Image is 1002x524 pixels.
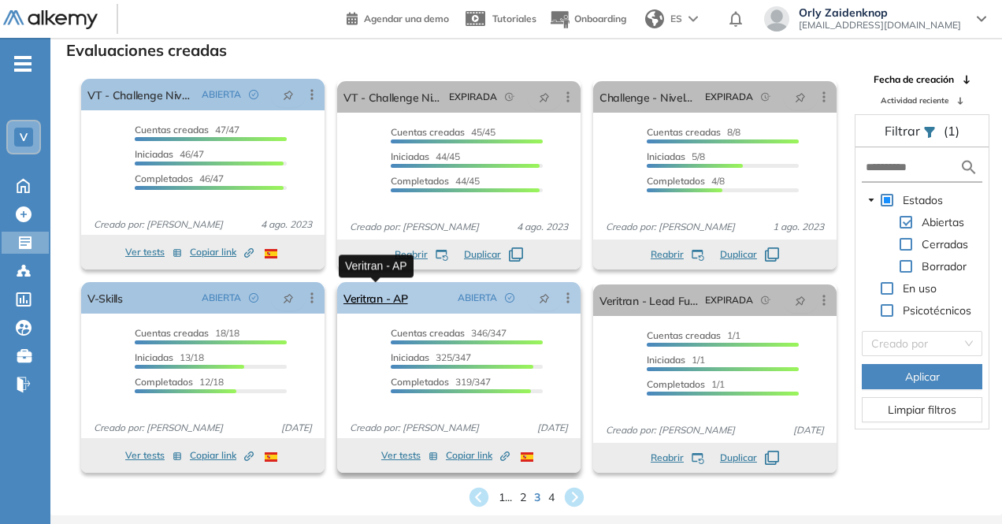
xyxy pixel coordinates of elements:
[959,158,978,177] img: search icon
[918,257,970,276] span: Borrador
[202,291,241,305] span: ABIERTA
[505,293,514,303] span: check-circle
[761,295,770,305] span: field-time
[249,90,258,99] span: check-circle
[135,148,173,160] span: Iniciadas
[903,193,943,207] span: Estados
[647,151,685,162] span: Iniciadas
[449,90,497,104] span: EXPIRADA
[888,401,956,418] span: Limpiar filtros
[87,217,229,232] span: Creado por: [PERSON_NAME]
[135,376,224,388] span: 12/18
[391,376,449,388] span: Completados
[885,123,923,139] span: Filtrar
[651,451,684,465] span: Reabrir
[720,451,779,465] button: Duplicar
[923,448,1002,524] div: Widget de chat
[900,301,974,320] span: Psicotécnicos
[343,282,408,314] a: Veritran - AP
[135,173,224,184] span: 46/47
[190,446,254,465] button: Copiar link
[651,451,704,465] button: Reabrir
[527,84,562,110] button: pushpin
[527,285,562,310] button: pushpin
[391,126,495,138] span: 45/45
[464,247,523,262] button: Duplicar
[343,81,443,113] a: VT - Challenge Nivelación - Plataforma
[670,12,682,26] span: ES
[521,452,533,462] img: ESP
[381,446,438,465] button: Ver tests
[549,2,626,36] button: Onboarding
[364,13,449,24] span: Agendar una demo
[918,235,971,254] span: Cerradas
[867,196,875,204] span: caret-down
[922,259,967,273] span: Borrador
[249,293,258,303] span: check-circle
[458,291,497,305] span: ABIERTA
[647,175,705,187] span: Completados
[391,351,429,363] span: Iniciadas
[599,81,699,113] a: Challenge - Nivelación AP
[499,489,512,506] span: 1 ...
[87,421,229,435] span: Creado por: [PERSON_NAME]
[918,213,967,232] span: Abiertas
[391,151,460,162] span: 44/45
[900,191,946,210] span: Estados
[391,327,507,339] span: 346/347
[795,91,806,103] span: pushpin
[647,354,685,366] span: Iniciadas
[265,452,277,462] img: ESP
[922,237,968,251] span: Cerradas
[254,217,318,232] span: 4 ago. 2023
[265,249,277,258] img: ESP
[651,247,684,262] span: Reabrir
[492,13,536,24] span: Tutoriales
[705,90,753,104] span: EXPIRADA
[720,247,779,262] button: Duplicar
[343,421,485,435] span: Creado por: [PERSON_NAME]
[599,423,741,437] span: Creado por: [PERSON_NAME]
[202,87,241,102] span: ABIERTA
[647,329,740,341] span: 1/1
[799,6,961,19] span: Orly Zaidenknop
[339,255,414,277] div: Veritran - AP
[531,421,574,435] span: [DATE]
[647,175,725,187] span: 4/8
[720,247,757,262] span: Duplicar
[347,8,449,27] a: Agendar una demo
[283,88,294,101] span: pushpin
[539,91,550,103] span: pushpin
[395,247,448,262] button: Reabrir
[135,351,204,363] span: 13/18
[125,243,182,262] button: Ver tests
[190,243,254,262] button: Copiar link
[20,131,28,143] span: V
[647,126,740,138] span: 8/8
[647,329,721,341] span: Cuentas creadas
[391,351,471,363] span: 325/347
[271,285,306,310] button: pushpin
[647,151,705,162] span: 5/8
[599,284,699,316] a: Veritran - Lead Functional
[923,448,1002,524] iframe: Chat Widget
[505,92,514,102] span: field-time
[135,327,239,339] span: 18/18
[903,281,937,295] span: En uso
[391,175,480,187] span: 44/45
[135,148,204,160] span: 46/47
[395,247,428,262] span: Reabrir
[135,327,209,339] span: Cuentas creadas
[283,292,294,304] span: pushpin
[688,16,698,22] img: arrow
[900,279,940,298] span: En uso
[87,79,195,110] a: VT - Challenge Nivelación - Lógica
[534,489,540,506] span: 3
[391,151,429,162] span: Iniciadas
[125,446,182,465] button: Ver tests
[862,397,982,422] button: Limpiar filtros
[343,220,485,234] span: Creado por: [PERSON_NAME]
[190,448,254,463] span: Copiar link
[135,124,209,136] span: Cuentas creadas
[944,121,959,140] span: (1)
